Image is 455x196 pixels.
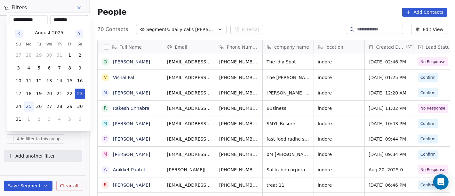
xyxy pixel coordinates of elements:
[13,89,24,99] button: 17
[54,76,65,86] button: 14
[54,63,65,73] button: 7
[65,114,75,125] button: 5
[13,41,24,48] th: Sunday
[44,102,54,112] button: 27
[24,63,34,73] button: 4
[24,89,34,99] button: 18
[44,63,54,73] button: 6
[75,50,85,61] button: 2
[54,114,65,125] button: 4
[24,76,34,86] button: 11
[13,50,24,61] button: 27
[13,102,24,112] button: 24
[65,89,75,99] button: 22
[54,50,65,61] button: 31
[75,89,85,99] button: 23
[75,29,84,38] button: Go to next month
[24,114,34,125] button: 1
[65,50,75,61] button: 1
[54,102,65,112] button: 28
[13,76,24,86] button: 10
[24,50,34,61] button: 28
[13,63,24,73] button: 3
[15,29,24,38] button: Go to previous month
[54,89,65,99] button: 21
[34,102,44,112] button: 26
[34,50,44,61] button: 29
[75,63,85,73] button: 9
[35,29,63,36] div: August 2025
[34,89,44,99] button: 19
[65,102,75,112] button: 29
[65,76,75,86] button: 15
[65,41,75,48] th: Friday
[34,114,44,125] button: 2
[34,41,44,48] th: Tuesday
[13,114,24,125] button: 31
[54,41,65,48] th: Thursday
[75,41,85,48] th: Saturday
[34,63,44,73] button: 5
[75,102,85,112] button: 30
[75,114,85,125] button: 6
[34,76,44,86] button: 12
[65,63,75,73] button: 8
[44,114,54,125] button: 3
[24,41,34,48] th: Monday
[44,76,54,86] button: 13
[44,41,54,48] th: Wednesday
[24,102,34,112] button: 25
[44,89,54,99] button: 20
[44,50,54,61] button: 30
[75,76,85,86] button: 16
